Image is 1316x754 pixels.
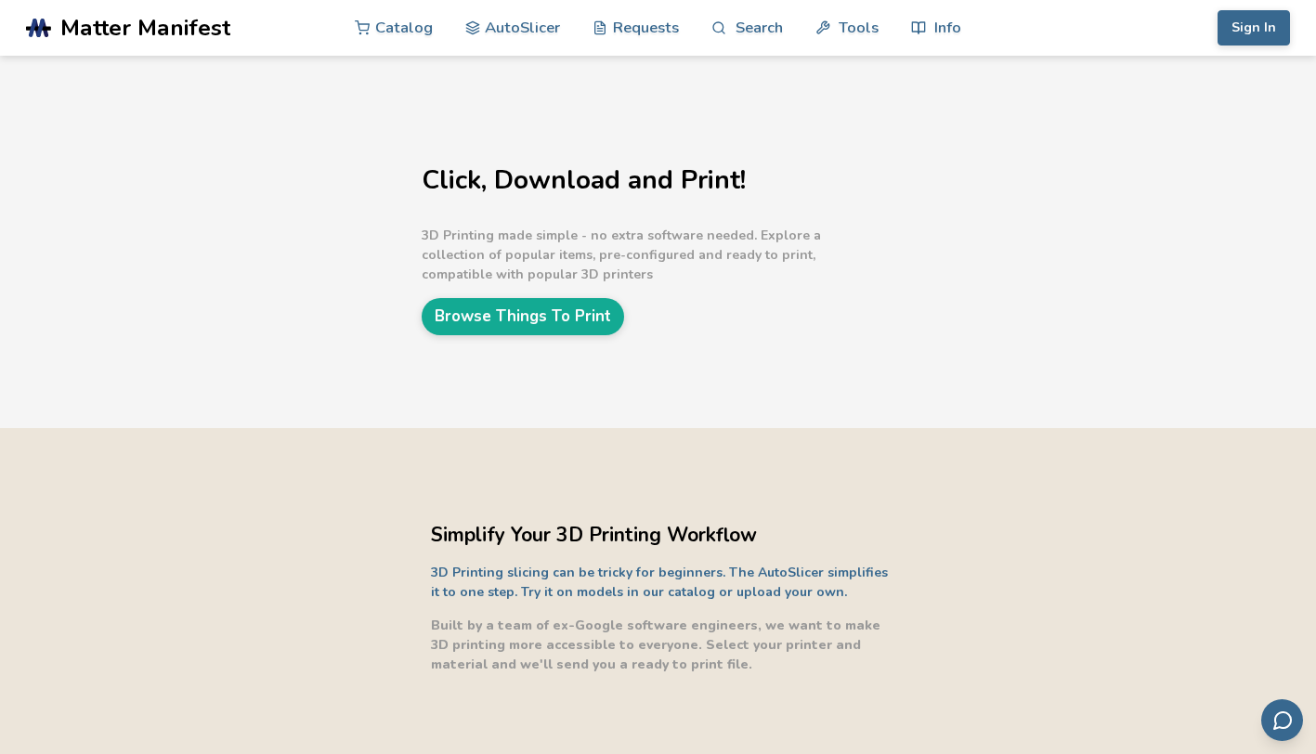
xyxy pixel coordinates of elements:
p: Built by a team of ex-Google software engineers, we want to make 3D printing more accessible to e... [431,616,895,674]
button: Sign In [1218,10,1290,45]
p: 3D Printing slicing can be tricky for beginners. The AutoSlicer simplifies it to one step. Try it... [431,563,895,602]
p: 3D Printing made simple - no extra software needed. Explore a collection of popular items, pre-co... [422,226,886,284]
h2: Simplify Your 3D Printing Workflow [431,521,895,550]
h1: Click, Download and Print! [422,166,886,195]
button: Send feedback via email [1261,699,1303,741]
span: Matter Manifest [60,15,230,41]
a: Browse Things To Print [422,298,624,334]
